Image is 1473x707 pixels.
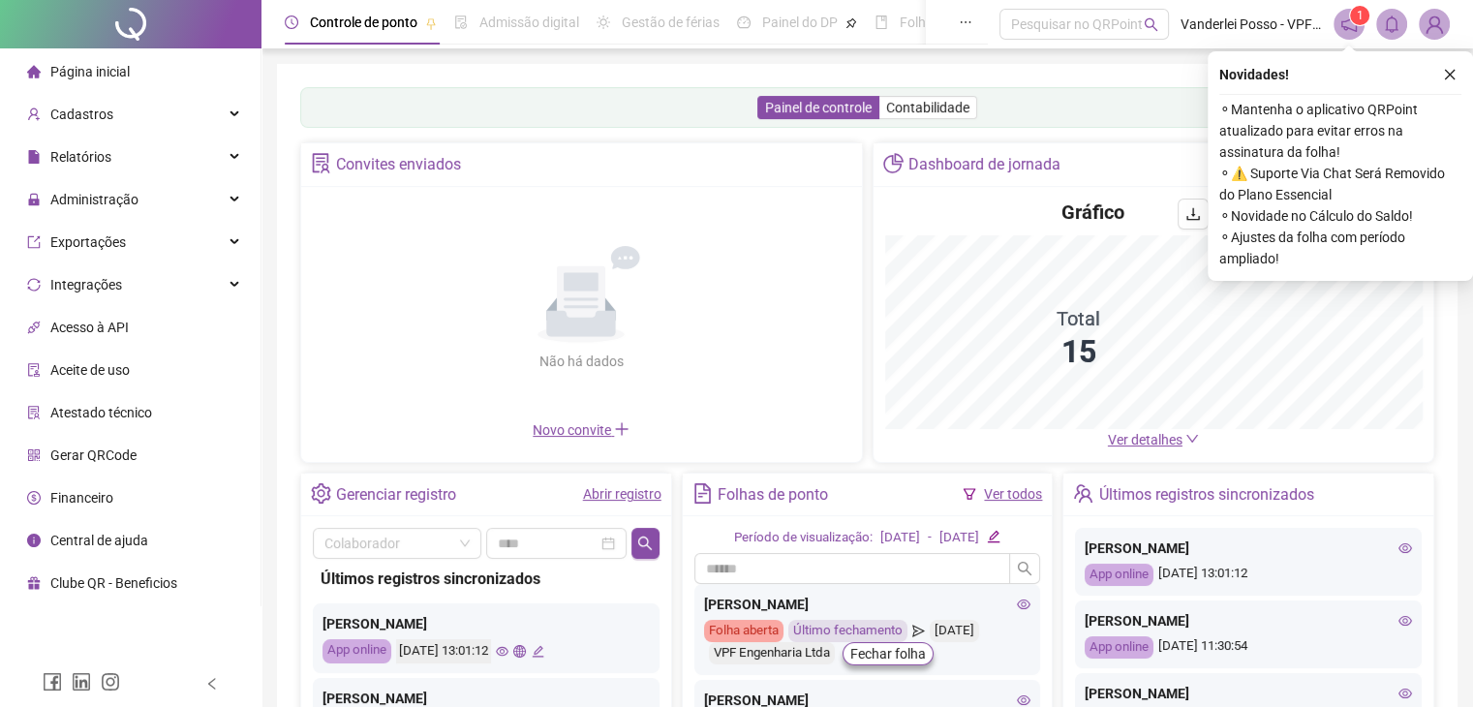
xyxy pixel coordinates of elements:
span: Contabilidade [886,100,969,115]
div: [DATE] [939,528,979,548]
a: Abrir registro [583,486,661,502]
div: [PERSON_NAME] [322,613,650,634]
div: [PERSON_NAME] [1085,538,1412,559]
span: gift [27,576,41,590]
div: [DATE] 13:01:12 [396,639,491,663]
span: qrcode [27,448,41,462]
span: search [637,536,653,551]
span: ⚬ ⚠️ Suporte Via Chat Será Removido do Plano Essencial [1219,163,1461,205]
span: file-text [692,483,713,504]
div: [DATE] 13:01:12 [1085,564,1412,586]
span: eye [1398,614,1412,628]
span: Cadastros [50,107,113,122]
span: edit [532,645,544,658]
span: eye [1017,693,1030,707]
div: Folhas de ponto [718,478,828,511]
span: eye [1398,687,1412,700]
span: facebook [43,672,62,692]
div: App online [322,639,391,663]
div: [PERSON_NAME] [1085,683,1412,704]
span: home [27,65,41,78]
span: Clube QR - Beneficios [50,575,177,591]
div: App online [1085,564,1153,586]
div: Últimos registros sincronizados [1099,478,1314,511]
span: Fechar folha [850,643,926,664]
div: [DATE] [880,528,920,548]
div: [DATE] [930,620,979,642]
div: Dashboard de jornada [908,148,1060,181]
span: Gestão de férias [622,15,720,30]
span: lock [27,193,41,206]
span: api [27,321,41,334]
div: [PERSON_NAME] [704,594,1031,615]
div: Últimos registros sincronizados [321,567,652,591]
span: search [1144,17,1158,32]
span: Gerar QRCode [50,447,137,463]
span: ⚬ Mantenha o aplicativo QRPoint atualizado para evitar erros na assinatura da folha! [1219,99,1461,163]
span: book [875,15,888,29]
span: Aceite de uso [50,362,130,378]
span: search [1017,561,1032,576]
button: Fechar folha [843,642,934,665]
sup: 1 [1350,6,1369,25]
span: plus [614,421,629,437]
div: [DATE] 11:30:54 [1085,636,1412,659]
span: audit [27,363,41,377]
div: Convites enviados [336,148,461,181]
span: Exportações [50,234,126,250]
span: dashboard [737,15,751,29]
span: sun [597,15,610,29]
span: ⚬ Ajustes da folha com período ampliado! [1219,227,1461,269]
div: Período de visualização: [734,528,873,548]
div: App online [1085,636,1153,659]
div: Último fechamento [788,620,907,642]
span: Atestado técnico [50,405,152,420]
span: filter [963,487,976,501]
span: Painel de controle [765,100,872,115]
div: - [928,528,932,548]
span: eye [496,645,508,658]
div: Não há dados [492,351,670,372]
span: dollar [27,491,41,505]
span: file-done [454,15,468,29]
a: Ver todos [984,486,1042,502]
span: file [27,150,41,164]
span: bell [1383,15,1400,33]
span: down [1185,432,1199,446]
span: pushpin [425,17,437,29]
span: Administração [50,192,138,207]
span: solution [311,153,331,173]
span: ellipsis [959,15,972,29]
span: download [1185,206,1201,222]
span: setting [311,483,331,504]
div: Folha aberta [704,620,783,642]
h4: Gráfico [1061,199,1124,226]
img: 93321 [1420,10,1449,39]
span: Controle de ponto [310,15,417,30]
span: notification [1340,15,1358,33]
span: global [513,645,526,658]
span: info-circle [27,534,41,547]
div: VPF Engenharia Ltda [709,642,835,664]
span: Acesso à API [50,320,129,335]
span: pie-chart [883,153,904,173]
span: Admissão digital [479,15,579,30]
span: Vanderlei Posso - VPF Engenharia Ltda [1181,14,1322,35]
span: close [1443,68,1457,81]
span: Financeiro [50,490,113,506]
span: user-add [27,108,41,121]
span: solution [27,406,41,419]
span: Folha de pagamento [900,15,1024,30]
a: Ver detalhes down [1108,432,1199,447]
span: Ver detalhes [1108,432,1182,447]
span: linkedin [72,672,91,692]
span: Novidades ! [1219,64,1289,85]
div: [PERSON_NAME] [1085,610,1412,631]
span: team [1073,483,1093,504]
span: left [205,677,219,691]
span: Página inicial [50,64,130,79]
span: eye [1017,598,1030,611]
span: Relatórios [50,149,111,165]
span: 1 [1357,9,1364,22]
span: Painel do DP [762,15,838,30]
